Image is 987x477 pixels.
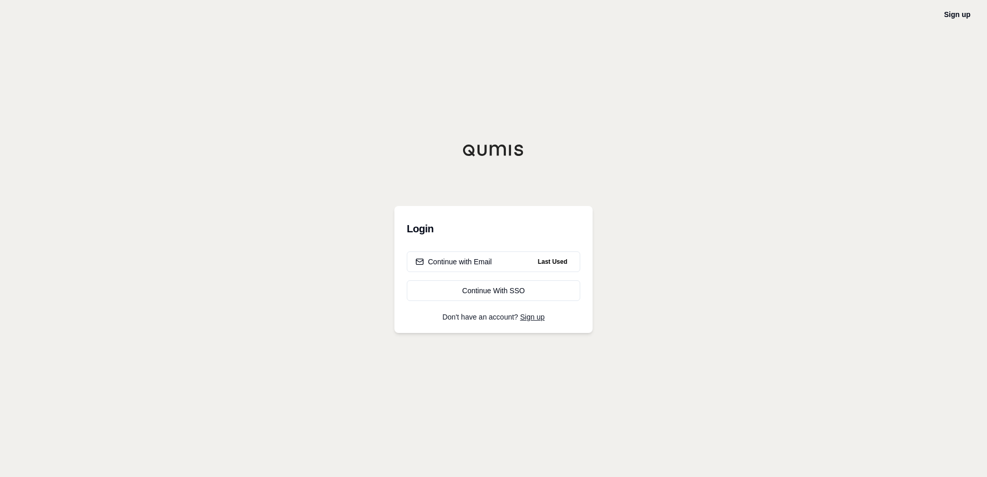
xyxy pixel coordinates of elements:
[407,280,580,301] a: Continue With SSO
[944,10,970,19] a: Sign up
[520,313,545,321] a: Sign up
[407,251,580,272] button: Continue with EmailLast Used
[416,257,492,267] div: Continue with Email
[407,218,580,239] h3: Login
[534,256,571,268] span: Last Used
[416,285,571,296] div: Continue With SSO
[463,144,524,156] img: Qumis
[407,313,580,321] p: Don't have an account?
